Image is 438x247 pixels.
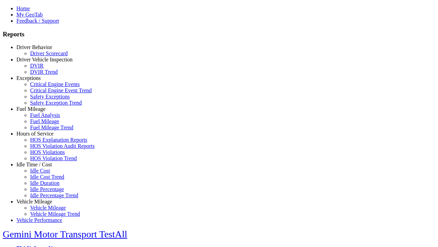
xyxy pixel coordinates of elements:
[30,100,82,106] a: Safety Exception Trend
[3,31,435,38] h3: Reports
[30,50,68,56] a: Driver Scorecard
[30,192,78,198] a: Idle Percentage Trend
[16,75,41,81] a: Exceptions
[3,229,127,239] a: Gemini Motor Transport TestAll
[30,94,70,99] a: Safety Exceptions
[16,162,52,167] a: Idle Time / Cost
[30,143,95,149] a: HOS Violation Audit Reports
[30,137,87,143] a: HOS Explanation Reports
[30,63,43,69] a: DVIR
[16,44,52,50] a: Driver Behavior
[30,87,92,93] a: Critical Engine Event Trend
[16,12,43,17] a: My GeoTab
[16,5,30,11] a: Home
[30,174,64,180] a: Idle Cost Trend
[30,118,59,124] a: Fuel Mileage
[30,149,65,155] a: HOS Violations
[16,217,62,223] a: Vehicle Performance
[30,81,80,87] a: Critical Engine Events
[16,57,73,62] a: Driver Vehicle Inspection
[30,112,60,118] a: Fuel Analysis
[30,69,57,75] a: DVIR Trend
[30,205,66,211] a: Vehicle Mileage
[30,211,80,217] a: Vehicle Mileage Trend
[16,199,52,204] a: Vehicle Mileage
[30,125,73,130] a: Fuel Mileage Trend
[16,106,46,112] a: Fuel Mileage
[16,131,53,137] a: Hours of Service
[30,155,77,161] a: HOS Violation Trend
[16,18,59,24] a: Feedback / Support
[30,168,50,174] a: Idle Cost
[30,180,60,186] a: Idle Duration
[30,186,64,192] a: Idle Percentage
